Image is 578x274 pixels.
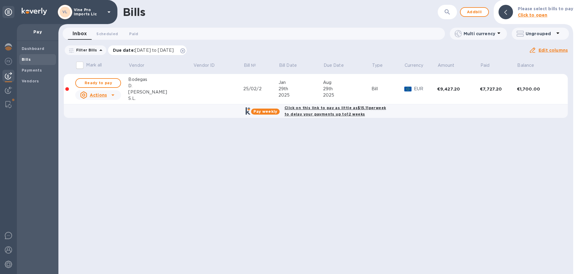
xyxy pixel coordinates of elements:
[74,8,104,16] p: Vine Pro Imports Llc
[405,62,423,69] p: Currency
[128,89,193,95] div: [PERSON_NAME]
[278,86,323,92] div: 29th
[86,62,102,68] p: Mark all
[460,7,489,17] button: Addbill
[5,58,12,65] img: Foreign exchange
[108,45,187,55] div: Due date:[DATE] to [DATE]
[81,79,116,87] span: Ready to pay
[278,92,323,98] div: 2025
[323,86,371,92] div: 29th
[278,79,323,86] div: Jan
[128,95,193,102] div: S.L.
[437,86,480,92] div: €9,427.20
[75,78,121,88] button: Ready to pay
[22,8,47,15] img: Logo
[22,68,42,72] b: Payments
[73,29,87,38] span: Inbox
[96,31,118,37] span: Scheduled
[539,48,568,53] u: Edit columns
[135,48,174,53] span: [DATE] to [DATE]
[324,62,344,69] p: Due Date
[244,62,264,69] span: Bill №
[526,31,554,37] p: Ungrouped
[22,79,39,83] b: Vendors
[323,92,371,98] div: 2025
[480,62,490,69] p: Paid
[372,62,383,69] p: Type
[465,8,483,16] span: Add bill
[324,62,352,69] span: Due Date
[480,62,498,69] span: Paid
[2,6,14,18] div: Unpin categories
[22,29,54,35] p: Pay
[372,62,391,69] span: Type
[438,62,462,69] span: Amount
[438,62,455,69] p: Amount
[243,86,278,92] div: 25/02/2
[279,62,305,69] span: Bill Date
[22,46,45,51] b: Dashboard
[284,106,386,116] b: Click on this link to pay as little as $15.11 per week to delay your payments up to 12 weeks
[113,47,177,53] p: Due date :
[517,62,542,69] span: Balance
[194,62,222,69] span: Vendor ID
[74,48,97,53] p: Filter Bills
[464,31,495,37] p: Multi currency
[371,86,404,92] div: Bill
[123,6,145,18] h1: Bills
[22,57,31,62] b: Bills
[62,10,68,14] b: VL
[518,6,573,11] b: Please select bills to pay
[128,76,193,83] div: Bodegas
[194,62,215,69] p: Vendor ID
[279,62,297,69] p: Bill Date
[517,86,560,92] div: €1,700.00
[129,31,138,37] span: Paid
[518,13,548,17] b: Click to open
[128,83,193,89] div: D.
[253,109,277,114] b: Pay weekly
[480,86,517,92] div: €7,727.20
[244,62,256,69] p: Bill №
[517,62,534,69] p: Balance
[129,62,152,69] span: Vendor
[323,79,371,86] div: Aug
[414,86,437,92] p: EUR
[90,93,107,97] u: Actions
[129,62,144,69] p: Vendor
